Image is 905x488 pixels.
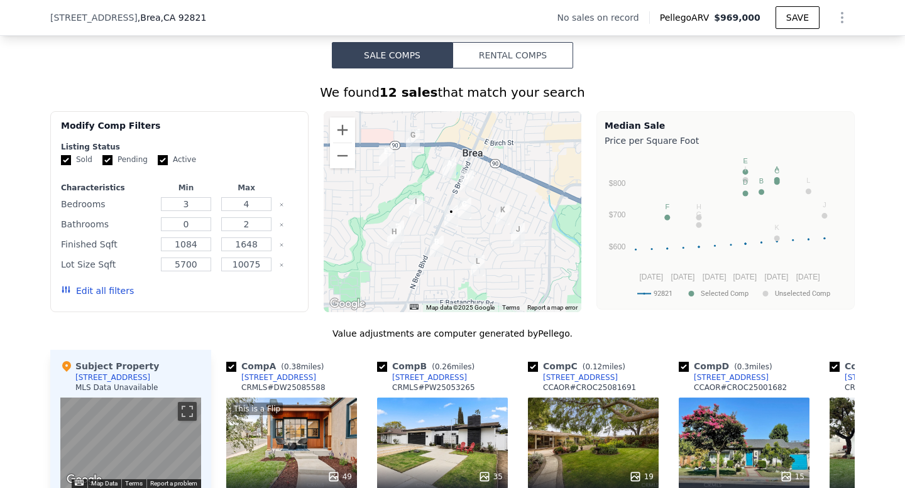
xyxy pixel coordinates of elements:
div: 449 S Walnut Ave [442,157,456,178]
text: [DATE] [703,273,727,281]
text: L [806,176,810,184]
text: B [759,177,764,185]
text: Unselected Comp [775,290,830,298]
div: [STREET_ADDRESS] [694,372,769,382]
text: H [696,203,701,210]
text: D [743,178,748,186]
div: [STREET_ADDRESS] [392,372,467,382]
div: [STREET_ADDRESS] [543,372,618,382]
img: Google [63,472,105,488]
button: Keyboard shortcuts [75,480,84,485]
text: G [696,210,702,218]
a: Terms (opens in new tab) [125,480,143,487]
div: Bedrooms [61,195,153,213]
text: $800 [609,179,626,188]
a: [STREET_ADDRESS] [226,372,316,382]
button: Toggle fullscreen view [178,402,197,421]
div: Characteristics [61,183,153,193]
div: 2920 Birch Pl [430,236,444,257]
button: Zoom out [330,143,355,168]
a: Report a map error [527,304,578,311]
span: [STREET_ADDRESS] [50,11,138,24]
button: Show Options [830,5,855,30]
input: Pending [102,155,112,165]
text: K [775,224,780,231]
text: Selected Comp [701,290,749,298]
div: 414 W Acacia St [409,195,423,217]
button: Map Data [91,479,118,488]
div: Value adjustments are computer generated by Pellego . [50,327,855,340]
a: [STREET_ADDRESS] [377,372,467,382]
input: Sold [61,155,71,165]
div: 3113 Maple Ave [511,223,525,244]
div: 19 [629,470,654,483]
div: Comp A [226,360,329,372]
text: $600 [609,242,626,251]
a: [STREET_ADDRESS] [528,372,618,382]
div: Min [158,183,214,193]
label: Sold [61,155,92,165]
div: CRMLS # DW25085588 [241,382,326,393]
a: Open this area in Google Maps (opens a new window) [63,472,105,488]
button: SAVE [776,6,820,29]
text: [DATE] [671,273,695,281]
img: Google [327,296,368,312]
div: Max [219,183,274,193]
div: Price per Square Foot [605,132,847,149]
span: , CA 92821 [161,13,207,23]
button: Rental Comps [452,42,573,68]
button: Clear [279,222,284,227]
span: 0.12 [585,362,602,371]
div: This is a Flip [231,403,283,415]
span: 0.3 [737,362,749,371]
input: Active [158,155,168,165]
div: A chart. [605,149,847,306]
a: Terms (opens in new tab) [502,304,520,311]
div: No sales on record [557,11,649,24]
div: CCAOR # CROC25081691 [543,382,636,393]
text: [DATE] [733,273,757,281]
div: 3116 Firethorne Ave [387,225,401,247]
div: Listing Status [61,142,298,152]
span: Map data ©2025 Google [426,304,495,311]
span: $969,000 [714,13,760,23]
div: 49 [327,470,352,483]
strong: 12 sales [380,85,438,100]
text: [DATE] [639,273,663,281]
a: Open this area in Google Maps (opens a new window) [327,296,368,312]
a: Report a problem [150,480,197,487]
text: 92821 [654,290,672,298]
div: 15 [780,470,804,483]
label: Active [158,155,196,165]
div: 301 E Fir St [458,198,471,219]
span: ( miles) [276,362,329,371]
button: Keyboard shortcuts [410,304,419,310]
div: 35 [478,470,503,483]
div: Finished Sqft [61,236,153,253]
div: [STREET_ADDRESS] [241,372,316,382]
div: 690 W Imperial Hwy [406,129,420,150]
div: Street View [60,398,201,488]
div: We found that match your search [50,84,855,101]
text: [DATE] [765,273,789,281]
div: Lot Size Sqft [61,256,153,273]
button: Clear [279,242,284,247]
button: Zoom in [330,117,355,143]
div: CRMLS # PW25053265 [392,382,475,393]
span: 0.38 [284,362,301,371]
div: 405 Catalpa Ave [379,145,393,166]
div: CCAOR # CROC25001682 [694,382,787,393]
text: J [823,201,826,209]
div: 1517 Mimosa Pl [471,255,485,276]
label: Pending [102,155,148,165]
text: I [745,165,747,173]
div: 138 Locust St [444,205,458,227]
button: Edit all filters [61,285,134,297]
div: Comp C [528,360,630,372]
span: ( miles) [578,362,630,371]
div: Comp B [377,360,480,372]
text: E [743,157,747,165]
a: [STREET_ADDRESS] [679,372,769,382]
div: Subject Property [60,360,159,372]
div: Median Sale [605,119,847,132]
